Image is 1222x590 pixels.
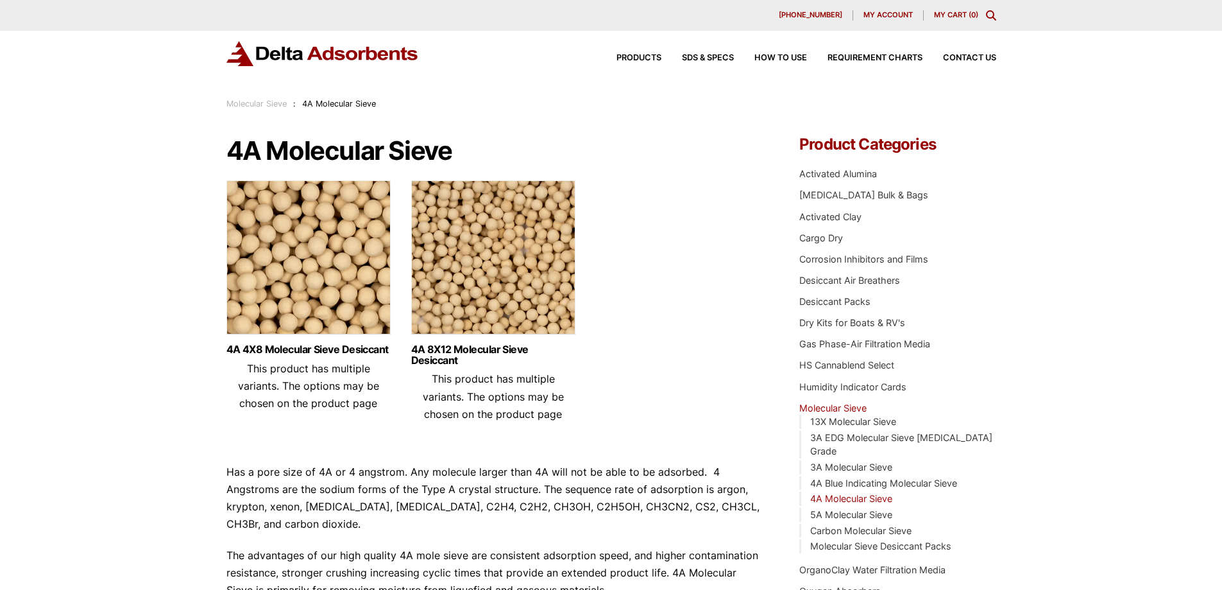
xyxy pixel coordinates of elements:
[768,10,853,21] a: [PHONE_NUMBER]
[827,54,922,62] span: Requirement Charts
[596,54,661,62] a: Products
[922,54,996,62] a: Contact Us
[943,54,996,62] span: Contact Us
[226,464,761,534] p: Has a pore size of 4A or 4 angstrom. Any molecule larger than 4A will not be able to be adsorbed....
[799,168,877,179] a: Activated Alumina
[779,12,842,19] span: [PHONE_NUMBER]
[810,525,912,536] a: Carbon Molecular Sieve
[799,296,870,307] a: Desiccant Packs
[810,432,992,457] a: 3A EDG Molecular Sieve [MEDICAL_DATA] Grade
[661,54,734,62] a: SDS & SPECS
[810,416,896,427] a: 13X Molecular Sieve
[799,360,894,370] a: HS Cannablend Select
[986,10,996,21] div: Toggle Modal Content
[799,338,930,349] a: Gas Phase-Air Filtration Media
[799,232,843,243] a: Cargo Dry
[302,99,376,108] span: 4A Molecular Sieve
[754,54,807,62] span: How to Use
[616,54,661,62] span: Products
[293,99,296,108] span: :
[799,317,905,328] a: Dry Kits for Boats & RV's
[810,478,957,489] a: 4A Blue Indicating Molecular Sieve
[238,362,379,410] span: This product has multiple variants. The options may be chosen on the product page
[799,137,996,152] h4: Product Categories
[423,372,564,420] span: This product has multiple variants. The options may be chosen on the product page
[799,403,867,413] a: Molecular Sieve
[799,254,928,265] a: Corrosion Inhibitors and Films
[810,462,892,473] a: 3A Molecular Sieve
[934,10,978,19] a: My Cart (0)
[799,381,906,392] a: Humidity Indicator Cards
[853,10,924,21] a: My account
[226,137,761,165] h1: 4A Molecular Sieve
[971,10,976,19] span: 0
[226,41,419,66] img: Delta Adsorbents
[226,99,287,108] a: Molecular Sieve
[682,54,734,62] span: SDS & SPECS
[799,211,861,222] a: Activated Clay
[411,344,575,366] a: 4A 8X12 Molecular Sieve Desiccant
[863,12,913,19] span: My account
[810,509,892,520] a: 5A Molecular Sieve
[810,493,892,504] a: 4A Molecular Sieve
[226,344,391,355] a: 4A 4X8 Molecular Sieve Desiccant
[807,54,922,62] a: Requirement Charts
[799,189,928,200] a: [MEDICAL_DATA] Bulk & Bags
[810,541,951,551] a: Molecular Sieve Desiccant Packs
[799,564,946,575] a: OrganoClay Water Filtration Media
[734,54,807,62] a: How to Use
[799,275,900,286] a: Desiccant Air Breathers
